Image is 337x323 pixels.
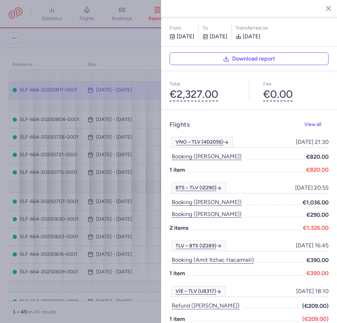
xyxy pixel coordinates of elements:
[303,198,329,207] span: €1,036.00
[172,241,226,251] a: TLV – BTS (IZ289)
[170,88,218,101] button: €2,327.00
[172,183,226,193] a: BTS – TLV (IZ290)
[296,242,329,249] span: [DATE] 16:45
[297,118,329,132] button: View all
[236,32,329,41] p: [DATE]
[170,210,244,219] button: Booking ([PERSON_NAME])
[263,88,293,101] button: €0.00
[263,80,329,88] p: Fee
[170,255,256,265] button: Booking (amit itzhac hacarmeli)
[170,301,242,310] button: Refund ([PERSON_NAME])
[170,32,194,41] p: [DATE]
[302,302,329,310] span: (€209.00)
[306,256,329,265] span: €390.00
[203,24,227,32] p: to
[296,139,329,145] span: [DATE] 21:30
[306,269,329,278] span: €390.00
[170,152,244,161] button: Booking ([PERSON_NAME])
[306,210,329,219] span: €290.00
[306,165,329,174] span: €820.00
[304,122,321,127] span: View all
[236,24,329,32] div: Transferred on
[170,121,190,129] h4: Flights
[303,223,329,232] span: €1,326.00
[172,286,225,297] a: VIE – TLV (U8317)
[170,80,235,88] p: Total
[170,52,329,65] button: Download report
[170,223,329,232] p: 2 items
[170,269,329,278] p: 1 item
[306,152,329,161] span: €820.00
[296,288,329,294] span: [DATE] 18:10
[170,165,329,174] p: 1 item
[170,24,194,32] p: From
[172,137,233,147] a: VNO – TLV (4D2056)
[203,32,227,41] p: [DATE]
[170,198,244,207] button: Booking ([PERSON_NAME])
[295,185,329,191] span: [DATE] 20:55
